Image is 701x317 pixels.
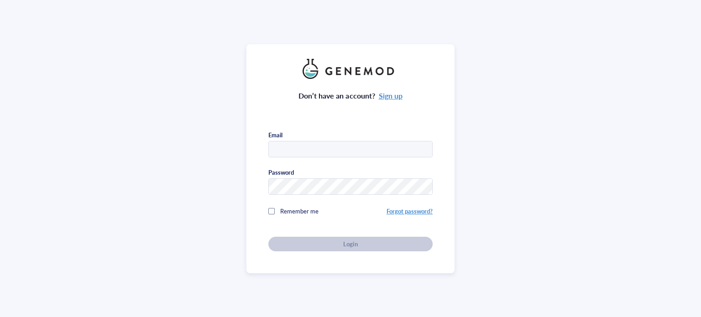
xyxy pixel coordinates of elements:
div: Password [268,168,294,177]
span: Remember me [280,207,319,215]
div: Don’t have an account? [298,90,403,102]
a: Sign up [379,90,403,101]
a: Forgot password? [387,207,433,215]
img: genemod_logo_light-BcqUzbGq.png [303,59,398,79]
div: Email [268,131,282,139]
